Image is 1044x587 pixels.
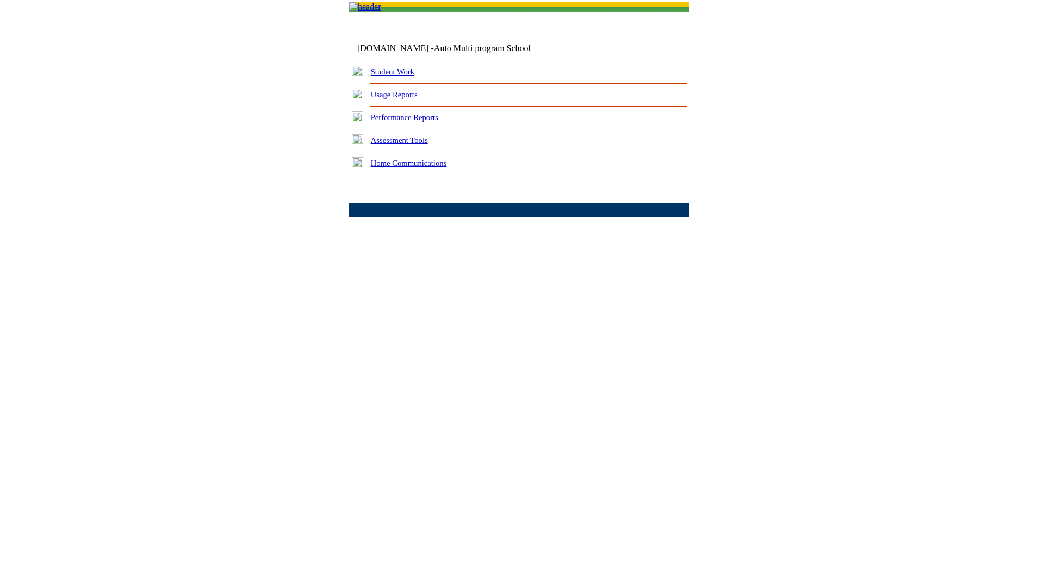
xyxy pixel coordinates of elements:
[352,134,363,144] img: plus.gif
[352,111,363,121] img: plus.gif
[357,43,557,53] td: [DOMAIN_NAME] -
[352,157,363,167] img: plus.gif
[371,136,428,145] a: Assessment Tools
[434,43,531,53] nobr: Auto Multi program School
[371,159,447,167] a: Home Communications
[371,67,414,76] a: Student Work
[371,113,438,122] a: Performance Reports
[371,90,418,99] a: Usage Reports
[352,89,363,98] img: plus.gif
[349,2,381,12] img: header
[352,66,363,76] img: plus.gif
